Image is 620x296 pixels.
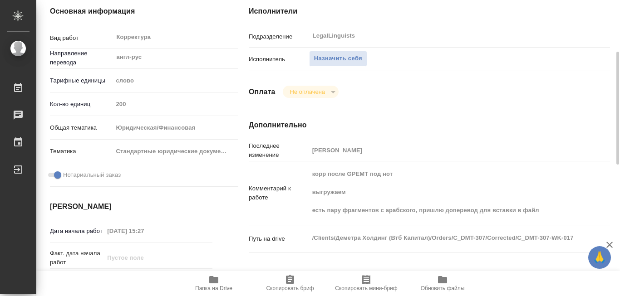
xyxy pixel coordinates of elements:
button: Не оплачена [287,88,328,96]
p: Комментарий к работе [249,184,309,202]
input: Пустое поле [104,224,183,238]
span: Нотариальный заказ [63,170,121,180]
span: 🙏 [592,248,607,267]
button: Папка на Drive [176,271,252,296]
h4: [PERSON_NAME] [50,201,212,212]
div: Не оплачена [283,86,339,98]
button: Скопировать бриф [252,271,328,296]
p: Вид работ [50,34,113,43]
span: Папка на Drive [195,285,232,291]
h4: Основная информация [50,6,212,17]
span: Скопировать мини-бриф [335,285,397,291]
input: Пустое поле [309,144,580,157]
p: Исполнитель [249,55,309,64]
p: Путь на drive [249,234,309,243]
p: Тематика [50,147,113,156]
p: Тарифные единицы [50,76,113,85]
p: Последнее изменение [249,141,309,160]
h4: Исполнители [249,6,610,17]
textarea: /Clients/Деметра Холдинг (Втб Капитал)/Orders/C_DMT-307/Corrected/C_DMT-307-WK-017 [309,230,580,246]
p: Кол-во единиц [50,100,113,109]
p: Дата начала работ [50,227,104,236]
span: Обновить файлы [421,285,465,291]
div: слово [113,73,238,88]
textarea: корр после GPEMT под нот выгружаем есть пару фрагментов с арабского, пришлю доперевод для вставки... [309,166,580,218]
h4: Оплата [249,87,276,97]
span: Скопировать бриф [266,285,314,291]
button: Назначить себя [309,51,367,67]
input: Пустое поле [104,251,183,264]
button: Скопировать мини-бриф [328,271,404,296]
p: Направление перевода [50,49,113,67]
span: Назначить себя [314,53,362,64]
input: Пустое поле [113,97,238,111]
p: Факт. дата начала работ [50,249,104,267]
button: Обновить файлы [404,271,481,296]
div: Стандартные юридические документы, договоры, уставы [113,144,238,159]
p: Общая тематика [50,123,113,132]
button: 🙏 [588,246,611,269]
p: Подразделение [249,32,309,41]
div: Юридическая/Финансовая [113,120,238,136]
h4: Дополнительно [249,120,610,131]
